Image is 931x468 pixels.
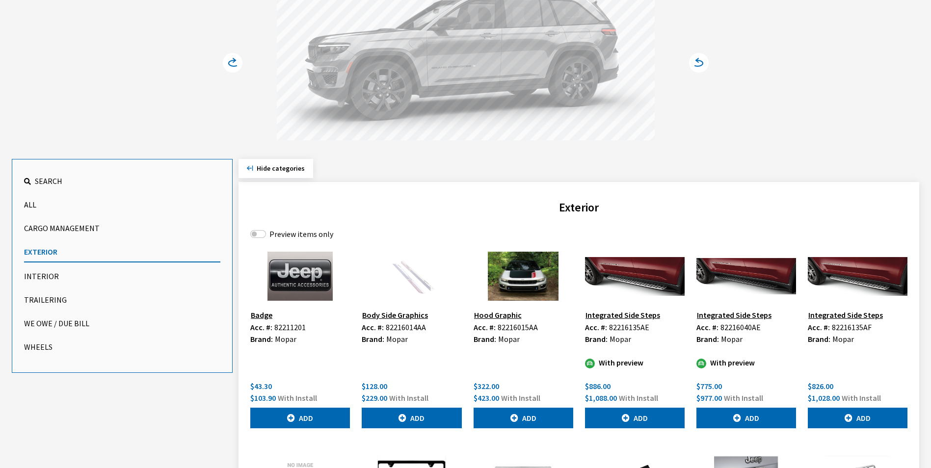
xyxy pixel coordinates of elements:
span: $43.30 [250,381,272,391]
span: With Install [842,393,881,403]
label: Acc. #: [362,321,384,333]
span: Mopar [610,334,631,344]
label: Acc. #: [696,321,718,333]
span: 82216015AA [498,322,538,332]
button: Integrated Side Steps [585,309,661,321]
button: Add [474,408,573,428]
button: Badge [250,309,273,321]
button: Integrated Side Steps [696,309,772,321]
div: With preview [696,357,796,368]
span: With Install [724,393,763,403]
span: Mopar [275,334,296,344]
span: $826.00 [808,381,833,391]
span: Click to hide category section. [257,164,305,173]
span: Mopar [721,334,743,344]
span: 82216014AA [386,322,426,332]
button: Add [696,408,796,428]
button: Add [362,408,461,428]
button: All [24,195,220,214]
span: Search [35,176,62,186]
label: Acc. #: [474,321,496,333]
div: With preview [585,357,685,368]
label: Brand: [585,333,608,345]
label: Brand: [474,333,496,345]
span: $1,028.00 [808,393,840,403]
button: Interior [24,266,220,286]
img: Image for Integrated Side Steps [696,252,796,301]
img: Image for Body Side Graphics [362,252,461,301]
label: Acc. #: [585,321,607,333]
span: $886.00 [585,381,611,391]
span: $977.00 [696,393,722,403]
img: Image for Hood Graphic [474,252,573,301]
span: $775.00 [696,381,722,391]
span: With Install [501,393,540,403]
button: Hide categories [239,159,313,178]
span: $423.00 [474,393,499,403]
span: With Install [278,393,317,403]
img: Image for Integrated Side Steps [808,252,907,301]
button: We Owe / Due Bill [24,313,220,333]
label: Brand: [362,333,384,345]
button: Integrated Side Steps [808,309,883,321]
img: Image for Badge [250,252,350,301]
label: Brand: [808,333,830,345]
img: Image for Integrated Side Steps [585,252,685,301]
label: Brand: [250,333,273,345]
label: Acc. #: [808,321,830,333]
button: Add [585,408,685,428]
span: Mopar [386,334,408,344]
span: 82211201 [274,322,306,332]
label: Preview items only [269,228,333,240]
span: Mopar [498,334,520,344]
button: Wheels [24,337,220,357]
button: Hood Graphic [474,309,522,321]
span: 82216135AE [609,322,649,332]
span: 82216040AE [720,322,761,332]
span: 82216135AF [832,322,872,332]
button: Exterior [24,242,220,262]
button: Body Side Graphics [362,309,428,321]
label: Brand: [696,333,719,345]
label: Acc. #: [250,321,272,333]
span: Mopar [832,334,854,344]
h2: Exterior [250,199,907,216]
span: $128.00 [362,381,387,391]
span: With Install [619,393,658,403]
span: $103.90 [250,393,276,403]
span: With Install [389,393,428,403]
span: $322.00 [474,381,499,391]
span: $1,088.00 [585,393,617,403]
button: Add [808,408,907,428]
button: Add [250,408,350,428]
button: Trailering [24,290,220,310]
span: $229.00 [362,393,387,403]
button: Cargo Management [24,218,220,238]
